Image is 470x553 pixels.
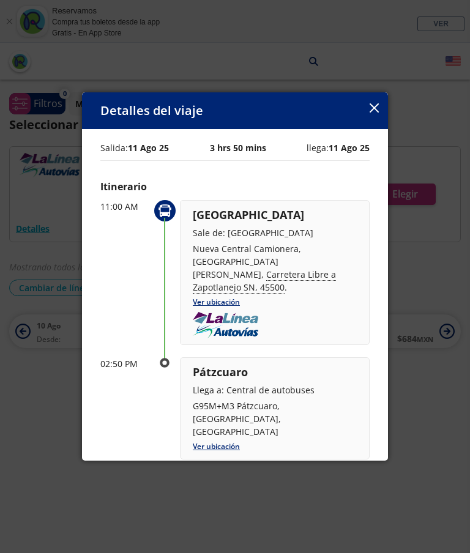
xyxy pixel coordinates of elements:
[193,207,357,223] p: [GEOGRAPHIC_DATA]
[193,441,240,451] a: Ver ubicación
[128,142,169,154] b: 11 Ago 25
[193,297,240,307] a: Ver ubicación
[100,141,169,154] p: Salida:
[329,142,370,154] b: 11 Ago 25
[193,384,357,396] p: Llega a: Central de autobuses
[193,242,357,294] p: Nueva Central Camionera, [GEOGRAPHIC_DATA][PERSON_NAME], .
[210,141,266,154] p: 3 hrs 50 mins
[193,364,357,380] p: Pátzcuaro
[100,200,149,213] p: 11:00 AM
[193,226,357,239] p: Sale de: [GEOGRAPHIC_DATA]
[193,399,357,438] p: G95M+M3 Pátzcuaro, [GEOGRAPHIC_DATA], [GEOGRAPHIC_DATA]
[100,179,370,194] p: Itinerario
[100,357,149,370] p: 02:50 PM
[100,102,203,120] p: Detalles del viaje
[193,312,258,338] img: uploads_2F1614736493101-lrc074r4ha-fd05130f9173fefc76d4804dc3e1a941_2Fautovias-la-linea.png
[307,141,370,154] p: llega:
